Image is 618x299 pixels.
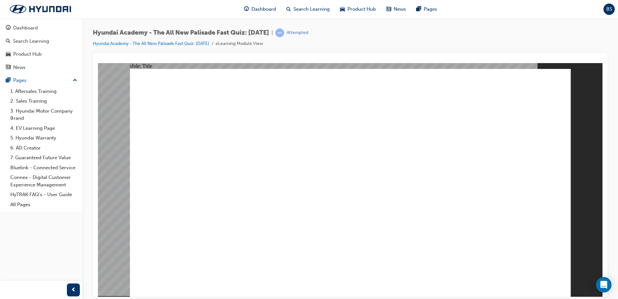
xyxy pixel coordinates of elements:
a: News [3,61,80,73]
button: Pages [3,74,80,86]
img: Trak [3,2,78,16]
span: Dashboard [251,6,276,13]
span: guage-icon [244,5,249,13]
span: prev-icon [71,286,76,294]
div: Attempted [287,30,308,36]
button: BS [603,4,615,15]
span: BS [606,6,612,13]
span: Search Learning [293,6,330,13]
span: | [272,29,273,37]
span: Product Hub [347,6,376,13]
a: Hyundai Academy - The All New Palisade Fast Quiz: [DATE] [93,41,209,46]
a: search-iconSearch Learning [281,3,335,16]
a: Search Learning [3,35,80,47]
span: pages-icon [416,5,421,13]
div: News [13,64,26,71]
a: Dashboard [3,22,80,34]
div: Product Hub [13,50,42,58]
span: learningRecordVerb_ATTEMPT-icon [275,28,284,37]
a: car-iconProduct Hub [335,3,381,16]
span: News [394,6,406,13]
span: news-icon [386,5,391,13]
span: Hyundai Academy - The All New Palisade Fast Quiz: [DATE] [93,29,269,37]
a: HyTRAK FAQ's - User Guide [8,190,80,200]
a: 1. Aftersales Training [8,86,80,96]
a: 2. Sales Training [8,96,80,106]
li: eLearning Module View [216,40,263,48]
a: 7. Guaranteed Future Value [8,153,80,163]
span: Pages [424,6,437,13]
span: car-icon [340,5,345,13]
a: pages-iconPages [411,3,442,16]
div: Search Learning [13,38,49,45]
a: Bluelink - Connected Service [8,163,80,173]
span: pages-icon [6,78,11,83]
a: Connex - Digital Customer Experience Management [8,172,80,190]
div: Pages [13,77,27,84]
div: Open Intercom Messenger [596,277,612,293]
a: 3. Hyundai Motor Company Brand [8,106,80,123]
a: guage-iconDashboard [239,3,281,16]
a: news-iconNews [381,3,411,16]
span: news-icon [6,65,11,71]
a: 5. Hyundai Warranty [8,133,80,143]
a: Product Hub [3,48,80,60]
button: DashboardSearch LearningProduct HubNews [3,21,80,74]
span: search-icon [6,39,10,44]
span: guage-icon [6,25,11,31]
a: 4. EV Learning Page [8,123,80,133]
span: up-icon [73,76,77,85]
a: All Pages [8,200,80,210]
a: 6. AD Creator [8,143,80,153]
span: search-icon [286,5,291,13]
span: car-icon [6,51,11,57]
div: Dashboard [13,24,38,32]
